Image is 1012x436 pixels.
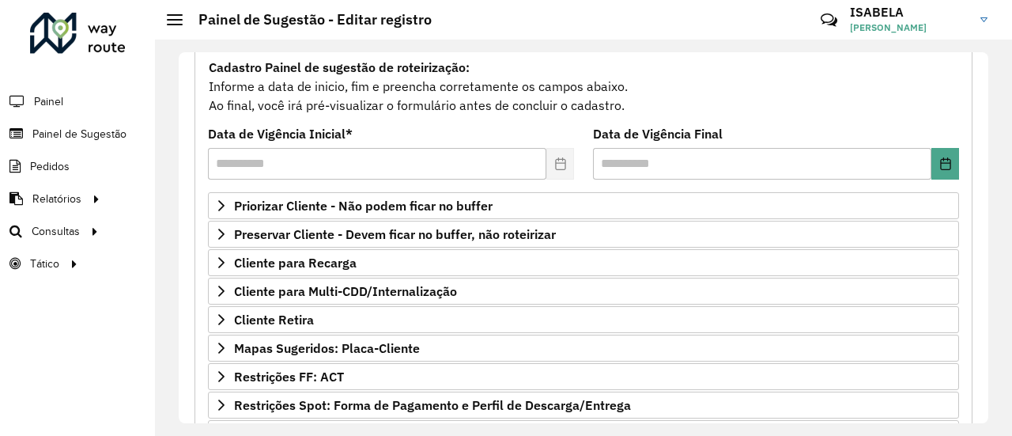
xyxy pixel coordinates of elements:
[234,370,344,383] span: Restrições FF: ACT
[208,363,959,390] a: Restrições FF: ACT
[931,148,959,180] button: Choose Date
[30,158,70,175] span: Pedidos
[812,3,846,37] a: Contato Rápido
[850,21,969,35] span: [PERSON_NAME]
[208,124,353,143] label: Data de Vigência Inicial
[208,249,959,276] a: Cliente para Recarga
[34,93,63,110] span: Painel
[183,11,432,28] h2: Painel de Sugestão - Editar registro
[208,335,959,362] a: Mapas Sugeridos: Placa-Cliente
[208,192,959,219] a: Priorizar Cliente - Não podem ficar no buffer
[32,191,81,207] span: Relatórios
[234,228,556,241] span: Preservar Cliente - Devem ficar no buffer, não roteirizar
[850,5,969,20] h3: ISABELA
[32,223,80,240] span: Consultas
[208,221,959,248] a: Preservar Cliente - Devem ficar no buffer, não roteirizar
[208,392,959,419] a: Restrições Spot: Forma de Pagamento e Perfil de Descarga/Entrega
[209,59,470,75] strong: Cadastro Painel de sugestão de roteirização:
[32,126,126,142] span: Painel de Sugestão
[208,306,959,333] a: Cliente Retira
[234,342,420,354] span: Mapas Sugeridos: Placa-Cliente
[208,278,959,305] a: Cliente para Multi-CDD/Internalização
[234,285,457,298] span: Cliente para Multi-CDD/Internalização
[234,313,314,326] span: Cliente Retira
[234,199,493,212] span: Priorizar Cliente - Não podem ficar no buffer
[234,256,357,269] span: Cliente para Recarga
[30,256,59,272] span: Tático
[234,399,631,411] span: Restrições Spot: Forma de Pagamento e Perfil de Descarga/Entrega
[208,57,959,116] div: Informe a data de inicio, fim e preencha corretamente os campos abaixo. Ao final, você irá pré-vi...
[593,124,723,143] label: Data de Vigência Final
